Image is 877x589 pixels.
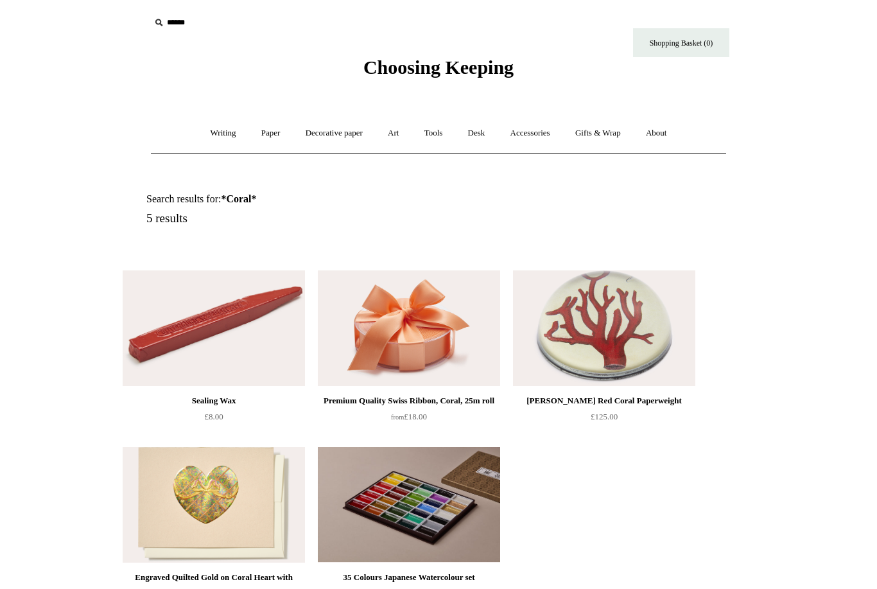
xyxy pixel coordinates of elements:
a: [PERSON_NAME] Red Coral Paperweight £125.00 [513,393,695,446]
h1: Search results for: [146,193,453,205]
a: Premium Quality Swiss Ribbon, Coral, 25m roll Premium Quality Swiss Ribbon, Coral, 25m roll [318,270,500,386]
a: Premium Quality Swiss Ribbon, Coral, 25m roll from£18.00 [318,393,500,446]
span: £8.00 [204,412,223,421]
a: Gifts & Wrap [564,116,632,150]
img: John Derian Red Coral Paperweight [513,270,695,386]
div: Premium Quality Swiss Ribbon, Coral, 25m roll [321,393,497,409]
a: Paper [250,116,292,150]
a: Writing [199,116,248,150]
span: from [391,414,404,421]
a: Tools [413,116,455,150]
a: Engraved Quilted Gold on Coral Heart with Ribbon Greeting Card Engraved Quilted Gold on Coral Hea... [123,447,305,563]
a: About [634,116,679,150]
span: £18.00 [391,412,427,421]
img: Premium Quality Swiss Ribbon, Coral, 25m roll [318,270,500,386]
a: Art [376,116,410,150]
div: [PERSON_NAME] Red Coral Paperweight [516,393,692,409]
a: Desk [456,116,497,150]
a: Sealing Wax Sealing Wax [123,270,305,386]
span: £125.00 [591,412,618,421]
a: Shopping Basket (0) [633,28,729,57]
a: Sealing Wax £8.00 [123,393,305,446]
span: Choosing Keeping [363,57,514,78]
h5: 5 results [146,211,453,226]
a: Choosing Keeping [363,67,514,76]
img: 35 Colours Japanese Watercolour set [318,447,500,563]
a: John Derian Red Coral Paperweight John Derian Red Coral Paperweight [513,270,695,386]
img: Engraved Quilted Gold on Coral Heart with Ribbon Greeting Card [123,447,305,563]
a: Decorative paper [294,116,374,150]
div: 35 Colours Japanese Watercolour set [321,570,497,585]
a: Accessories [499,116,562,150]
img: Sealing Wax [123,270,305,386]
a: 35 Colours Japanese Watercolour set 35 Colours Japanese Watercolour set [318,447,500,563]
div: Sealing Wax [126,393,302,409]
